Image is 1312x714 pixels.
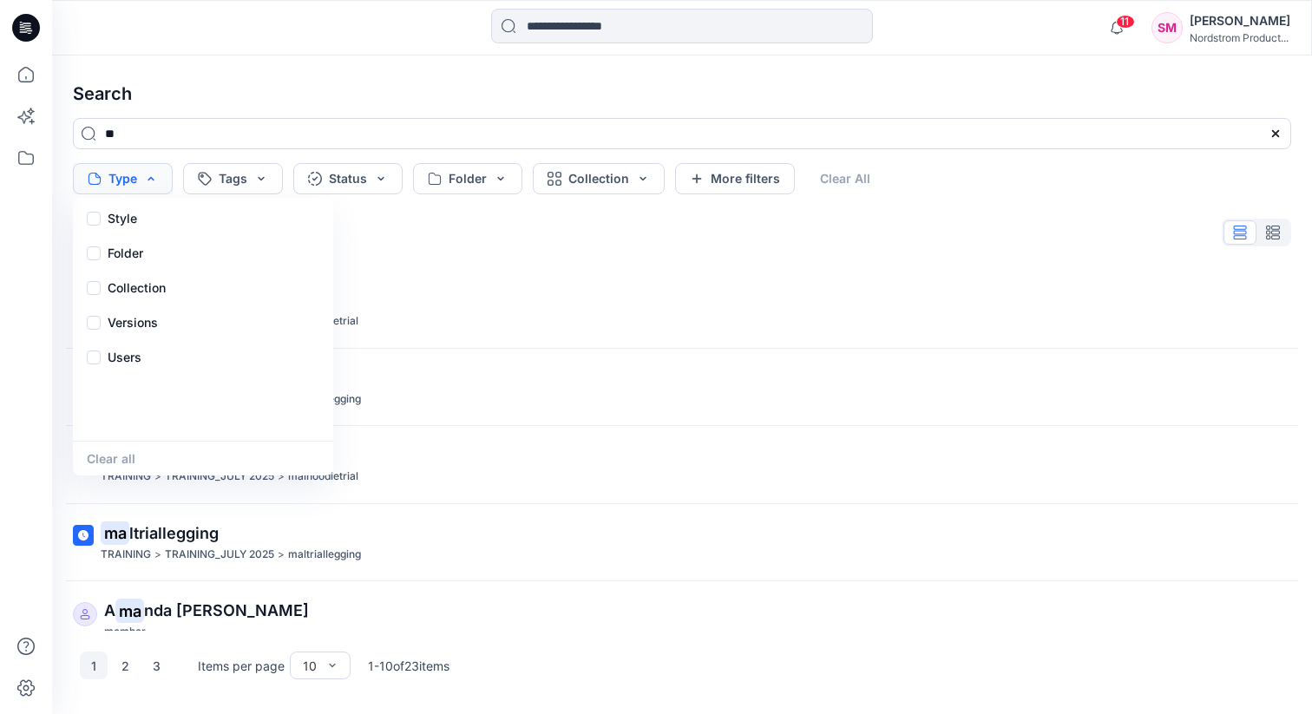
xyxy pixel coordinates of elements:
[108,347,141,368] p: Users
[62,433,1302,496] a: malhoodietrialTRAINING>TRAINING_JULY 2025>malhoodietrial
[368,657,449,675] p: 1 - 10 of 23 items
[154,546,161,564] p: >
[73,163,173,194] button: Type
[76,271,330,305] div: Collection
[80,652,108,679] button: 1
[288,546,361,564] p: maltriallegging
[288,468,358,486] p: malhoodietrial
[101,521,129,545] mark: ma
[293,163,403,194] button: Status
[62,588,1302,652] a: Amanda [PERSON_NAME]member
[101,546,151,564] p: TRAINING
[62,278,1302,341] a: malhoodietrialTRAINING>TRAINING_JULY 2025>malhoodietrial
[62,511,1302,574] a: maltrialleggingTRAINING>TRAINING_JULY 2025>maltriallegging
[111,652,139,679] button: 2
[278,468,285,486] p: >
[80,609,90,619] svg: avatar
[198,657,285,675] p: Items per page
[675,163,795,194] button: More filters
[108,312,158,333] p: Versions
[1116,15,1135,29] span: 11
[104,601,115,619] span: A
[129,524,219,542] span: ltriallegging
[1190,10,1290,31] div: [PERSON_NAME]
[104,623,146,641] p: member
[108,208,137,229] p: Style
[142,652,170,679] button: 3
[303,657,317,675] div: 10
[533,163,665,194] button: Collection
[59,69,1305,118] h4: Search
[76,340,330,375] div: Users
[1190,31,1290,44] div: Nordstrom Product...
[165,468,274,486] p: TRAINING_JULY 2025
[76,201,330,236] div: Style
[76,236,330,271] div: Folder
[144,601,309,619] span: nda [PERSON_NAME]
[154,468,161,486] p: >
[108,278,166,298] p: Collection
[76,305,330,340] div: Versions
[62,356,1302,419] a: maltrialleggingTRAINING>TRAINING_JULY 2025>maltriallegging
[115,599,144,623] mark: ma
[1151,12,1183,43] div: SM
[165,546,274,564] p: TRAINING_JULY 2025
[413,163,522,194] button: Folder
[183,163,283,194] button: Tags
[278,546,285,564] p: >
[101,468,151,486] p: TRAINING
[108,243,143,264] p: Folder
